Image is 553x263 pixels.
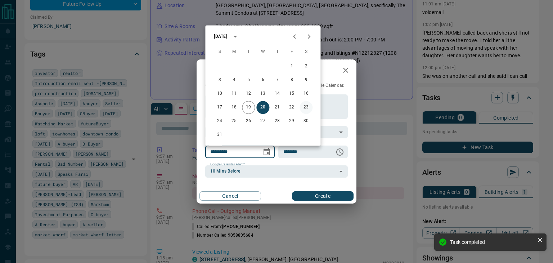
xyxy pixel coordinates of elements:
[260,145,274,159] button: Choose date, selected date is Aug 20, 2025
[256,101,269,114] button: 20
[197,59,245,83] h2: New Task
[300,115,313,128] button: 30
[242,45,255,59] span: Tuesday
[228,115,240,128] button: 25
[271,101,284,114] button: 21
[285,45,298,59] span: Friday
[228,101,240,114] button: 18
[285,115,298,128] button: 29
[242,73,255,86] button: 5
[210,162,245,167] label: Google Calendar Alert
[285,87,298,100] button: 15
[285,73,298,86] button: 8
[271,73,284,86] button: 7
[213,45,226,59] span: Sunday
[292,191,354,201] button: Create
[271,87,284,100] button: 14
[300,73,313,86] button: 9
[450,239,534,245] div: Task completed
[256,115,269,128] button: 27
[333,145,347,159] button: Choose time, selected time is 6:00 AM
[300,60,313,73] button: 2
[300,101,313,114] button: 23
[229,30,241,43] button: calendar view is open, switch to year view
[302,29,316,44] button: Next month
[213,73,226,86] button: 3
[228,87,240,100] button: 11
[300,87,313,100] button: 16
[300,45,313,59] span: Saturday
[242,115,255,128] button: 26
[256,87,269,100] button: 13
[271,45,284,59] span: Thursday
[242,87,255,100] button: 12
[213,128,226,141] button: 31
[285,101,298,114] button: 22
[205,165,348,178] div: 10 Mins Before
[271,115,284,128] button: 28
[256,73,269,86] button: 6
[199,191,261,201] button: Cancel
[213,115,226,128] button: 24
[213,101,226,114] button: 17
[287,29,302,44] button: Previous month
[213,87,226,100] button: 10
[242,101,255,114] button: 19
[285,60,298,73] button: 1
[256,45,269,59] span: Wednesday
[228,45,240,59] span: Monday
[228,73,240,86] button: 4
[214,33,227,40] div: [DATE]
